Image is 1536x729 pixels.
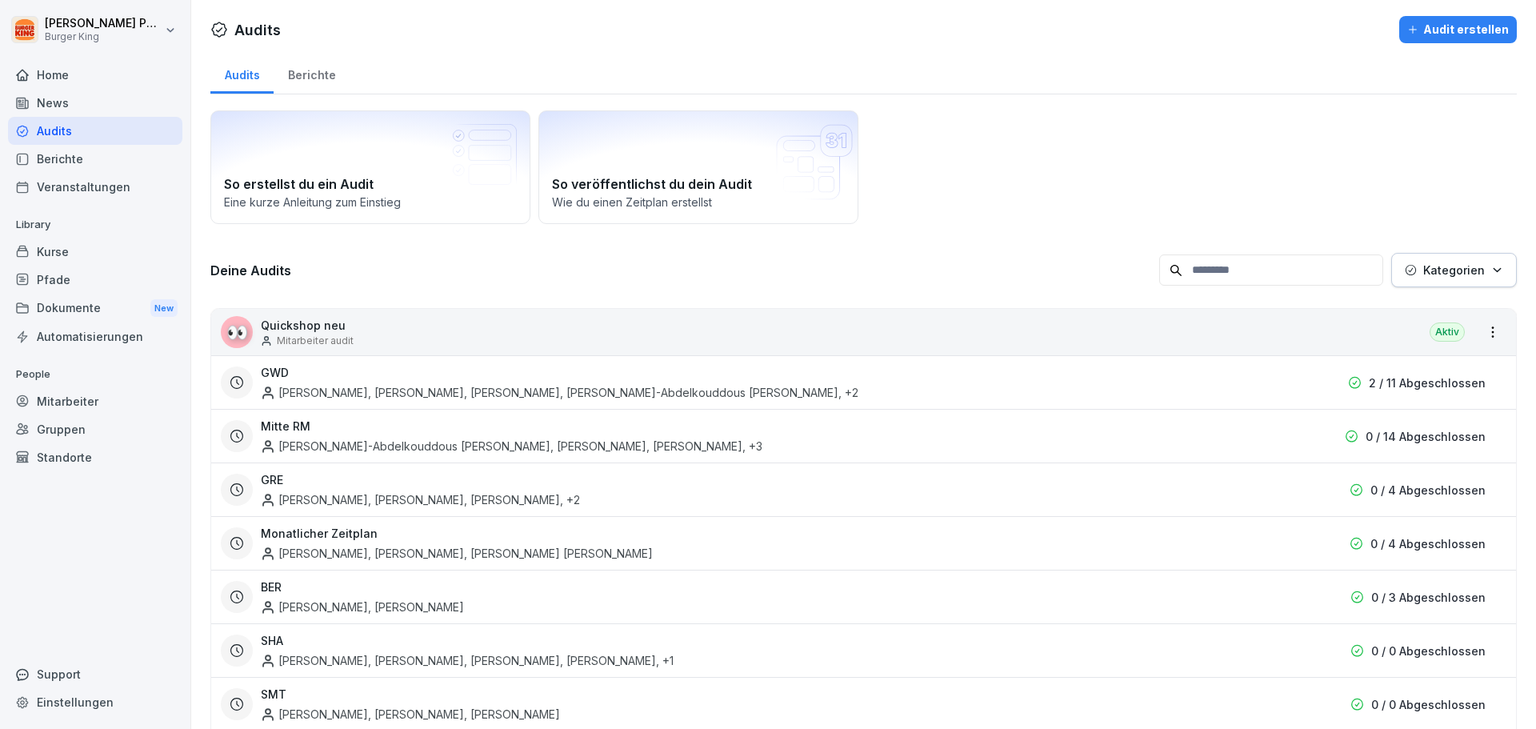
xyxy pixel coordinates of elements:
div: [PERSON_NAME]-Abdelkouddous [PERSON_NAME], [PERSON_NAME], [PERSON_NAME] , +3 [261,438,762,455]
a: Pfade [8,266,182,294]
p: [PERSON_NAME] Pecher [45,17,162,30]
h2: So erstellst du ein Audit [224,174,517,194]
p: 0 / 4 Abgeschlossen [1370,482,1486,499]
a: Audits [8,117,182,145]
h3: Monatlicher Zeitplan [261,525,378,542]
h3: Deine Audits [210,262,1151,279]
a: Berichte [274,53,350,94]
div: New [150,299,178,318]
p: 0 / 0 Abgeschlossen [1371,696,1486,713]
a: Audits [210,53,274,94]
p: Quickshop neu [261,317,354,334]
div: Aktiv [1430,322,1465,342]
button: Kategorien [1391,253,1517,287]
h3: BER [261,579,282,595]
p: 0 / 14 Abgeschlossen [1366,428,1486,445]
div: [PERSON_NAME], [PERSON_NAME], [PERSON_NAME] [261,706,560,723]
div: Dokumente [8,294,182,323]
a: Mitarbeiter [8,387,182,415]
p: People [8,362,182,387]
p: 0 / 0 Abgeschlossen [1371,643,1486,659]
p: Library [8,212,182,238]
h1: Audits [234,19,281,41]
h3: SMT [261,686,286,703]
a: Berichte [8,145,182,173]
div: [PERSON_NAME], [PERSON_NAME], [PERSON_NAME] , +2 [261,491,580,508]
a: DokumenteNew [8,294,182,323]
a: Kurse [8,238,182,266]
div: [PERSON_NAME], [PERSON_NAME], [PERSON_NAME], [PERSON_NAME]-Abdelkouddous [PERSON_NAME] , +2 [261,384,858,401]
a: Gruppen [8,415,182,443]
h3: GWD [261,364,289,381]
a: So erstellst du ein AuditEine kurze Anleitung zum Einstieg [210,110,530,224]
p: Eine kurze Anleitung zum Einstieg [224,194,517,210]
div: [PERSON_NAME], [PERSON_NAME] [261,599,464,615]
a: Standorte [8,443,182,471]
h3: Mitte RM [261,418,310,435]
h3: SHA [261,632,283,649]
div: Audit erstellen [1407,21,1509,38]
p: Kategorien [1423,262,1485,278]
h3: GRE [261,471,283,488]
a: Veranstaltungen [8,173,182,201]
p: Burger King [45,31,162,42]
p: 2 / 11 Abgeschlossen [1369,375,1486,391]
div: [PERSON_NAME], [PERSON_NAME], [PERSON_NAME] [PERSON_NAME] [261,545,653,562]
a: Einstellungen [8,688,182,716]
div: 👀 [221,316,253,348]
h2: So veröffentlichst du dein Audit [552,174,845,194]
button: Audit erstellen [1399,16,1517,43]
a: So veröffentlichst du dein AuditWie du einen Zeitplan erstellst [538,110,858,224]
p: Wie du einen Zeitplan erstellst [552,194,845,210]
a: Automatisierungen [8,322,182,350]
a: Home [8,61,182,89]
a: News [8,89,182,117]
div: Support [8,660,182,688]
p: 0 / 3 Abgeschlossen [1371,589,1486,606]
p: 0 / 4 Abgeschlossen [1370,535,1486,552]
p: Mitarbeiter audit [277,334,354,348]
div: [PERSON_NAME], [PERSON_NAME], [PERSON_NAME], [PERSON_NAME] , +1 [261,652,674,669]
